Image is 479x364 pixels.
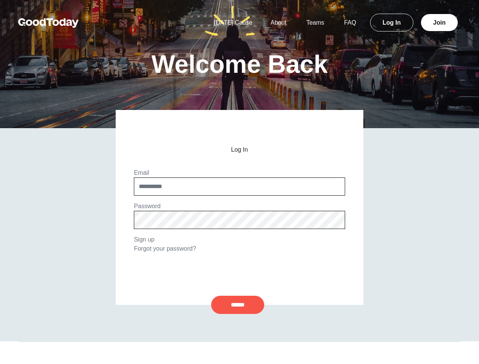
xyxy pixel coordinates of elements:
[205,19,261,26] a: [DATE] Cause
[134,236,154,243] a: Sign up
[134,203,160,209] label: Password
[297,19,333,26] a: Teams
[151,52,328,77] h1: Welcome Back
[134,245,196,252] a: Forgot your password?
[134,169,149,176] label: Email
[261,19,295,26] a: About
[18,18,79,28] img: GoodToday
[421,14,458,31] a: Join
[134,146,345,153] h2: Log In
[335,19,365,26] a: FAQ
[370,14,413,31] a: Log In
